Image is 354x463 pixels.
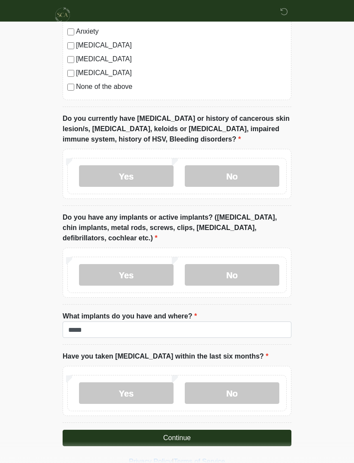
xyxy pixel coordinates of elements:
[67,84,74,91] input: None of the above
[76,68,287,78] label: [MEDICAL_DATA]
[63,351,269,362] label: Have you taken [MEDICAL_DATA] within the last six months?
[185,165,279,187] label: No
[54,6,71,24] img: Skinchic Dallas Logo
[76,26,287,37] label: Anxiety
[79,264,174,286] label: Yes
[79,165,174,187] label: Yes
[67,56,74,63] input: [MEDICAL_DATA]
[67,28,74,35] input: Anxiety
[185,382,279,404] label: No
[63,113,291,145] label: Do you currently have [MEDICAL_DATA] or history of cancerous skin lesion/s, [MEDICAL_DATA], keloi...
[76,54,287,64] label: [MEDICAL_DATA]
[67,70,74,77] input: [MEDICAL_DATA]
[67,42,74,49] input: [MEDICAL_DATA]
[63,311,197,321] label: What implants do you have and where?
[185,264,279,286] label: No
[79,382,174,404] label: Yes
[63,212,291,243] label: Do you have any implants or active implants? ([MEDICAL_DATA], chin implants, metal rods, screws, ...
[76,82,287,92] label: None of the above
[63,430,291,446] button: Continue
[76,40,287,50] label: [MEDICAL_DATA]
